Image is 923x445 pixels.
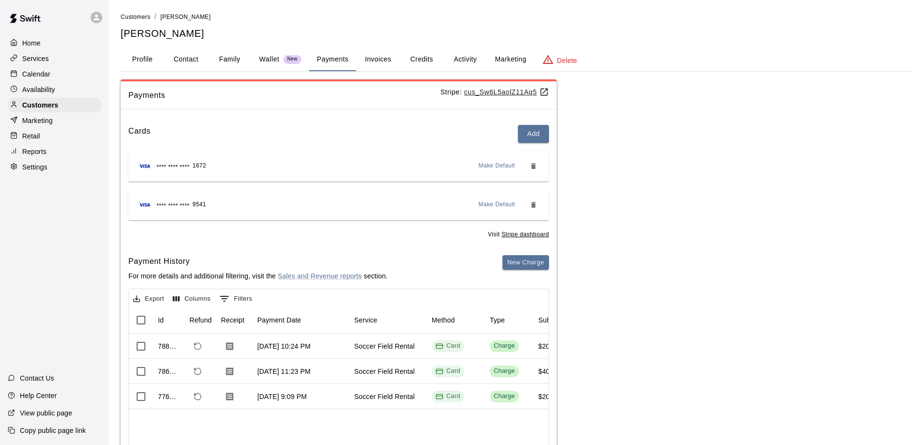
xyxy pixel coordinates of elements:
a: cus_Sw6L5aolZ11Aq5 [464,88,549,96]
div: Card [436,341,460,351]
button: Payments [309,48,356,71]
div: Type [490,307,505,334]
img: Credit card brand logo [136,161,154,171]
div: $200.00 [538,392,563,401]
div: Charge [494,392,515,401]
a: Customers [121,13,151,20]
button: Invoices [356,48,400,71]
p: Delete [557,56,577,65]
img: Credit card brand logo [136,200,154,210]
p: Customers [22,100,58,110]
p: Home [22,38,41,48]
div: Refund [189,307,212,334]
p: Contact Us [20,373,54,383]
span: Visit [488,230,549,240]
div: Subtotal [538,307,564,334]
div: Subtotal [533,307,582,334]
span: New [283,56,301,62]
button: Select columns [171,292,213,307]
button: New Charge [502,255,549,270]
div: Aug 31, 2025, 10:24 PM [257,341,311,351]
p: For more details and additional filtering, visit the section. [128,271,388,281]
div: 788521 [158,341,180,351]
p: Help Center [20,391,57,400]
button: Make Default [475,197,519,213]
button: Remove [526,158,541,174]
div: Aug 25, 2025, 9:09 PM [257,392,307,401]
p: Availability [22,85,55,94]
p: Retail [22,131,40,141]
a: Marketing [8,113,101,128]
p: Marketing [22,116,53,125]
span: Make Default [479,161,516,171]
div: Receipt [221,307,245,334]
span: 9541 [192,200,206,210]
a: Availability [8,82,101,97]
div: Id [158,307,164,334]
p: Reports [22,147,47,156]
span: Refund payment [189,363,206,380]
a: Home [8,36,101,50]
a: Services [8,51,101,66]
button: Contact [164,48,208,71]
span: Payments [128,89,440,102]
button: Family [208,48,251,71]
div: Settings [8,160,101,174]
nav: breadcrumb [121,12,911,22]
a: Retail [8,129,101,143]
p: Settings [22,162,47,172]
a: Reports [8,144,101,159]
button: Add [518,125,549,143]
p: Wallet [259,54,280,64]
h6: Payment History [128,255,388,268]
button: Export [131,292,167,307]
div: Calendar [8,67,101,81]
div: Soccer Field Rental [354,341,415,351]
div: Refund [185,307,216,334]
u: Stripe dashboard [501,231,549,238]
div: $200.00 [538,341,563,351]
p: Stripe: [440,87,549,97]
h5: [PERSON_NAME] [121,27,911,40]
div: 786992 [158,367,180,376]
p: Calendar [22,69,50,79]
h6: Cards [128,125,151,143]
div: $400.00 [538,367,563,376]
a: Customers [8,98,101,112]
div: basic tabs example [121,48,911,71]
div: Service [354,307,377,334]
span: 1672 [192,161,206,171]
button: Make Default [475,158,519,174]
p: Services [22,54,49,63]
button: Remove [526,197,541,213]
div: Soccer Field Rental [354,392,415,401]
div: Payment Date [257,307,301,334]
button: Marketing [487,48,534,71]
div: Payment Date [252,307,349,334]
li: / [155,12,156,22]
div: Service [349,307,427,334]
p: View public page [20,408,72,418]
div: Aug 30, 2025, 11:23 PM [257,367,311,376]
div: 776266 [158,392,180,401]
div: Card [436,367,460,376]
div: Method [432,307,455,334]
p: Copy public page link [20,426,86,435]
span: Refund payment [189,388,206,405]
button: Download Receipt [221,363,238,380]
button: Download Receipt [221,388,238,405]
button: Profile [121,48,164,71]
div: Method [427,307,485,334]
div: Soccer Field Rental [354,367,415,376]
a: Sales and Revenue reports [278,272,361,280]
div: Card [436,392,460,401]
div: Charge [494,341,515,351]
